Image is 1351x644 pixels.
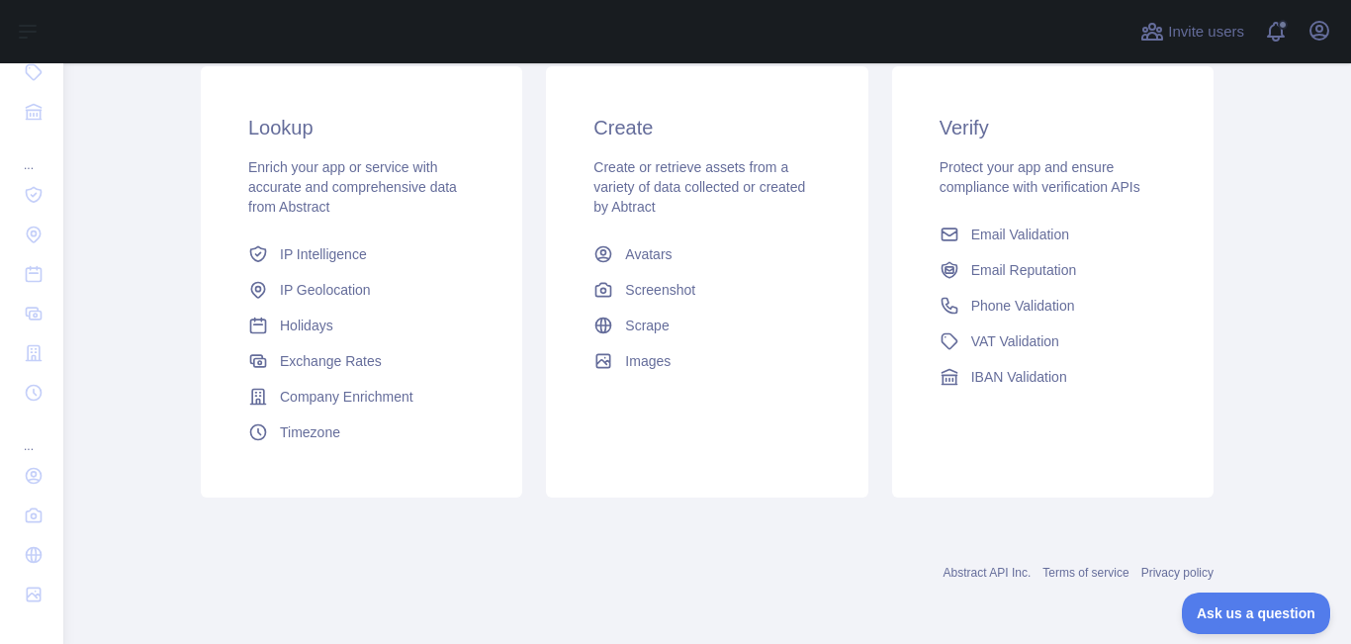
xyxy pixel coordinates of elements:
a: Abstract API Inc. [944,566,1032,580]
span: Protect your app and ensure compliance with verification APIs [940,159,1140,195]
span: VAT Validation [971,331,1059,351]
a: Avatars [585,236,828,272]
a: Timezone [240,414,483,450]
h3: Lookup [248,114,475,141]
a: Scrape [585,308,828,343]
span: IP Geolocation [280,280,371,300]
a: Email Reputation [932,252,1174,288]
span: Screenshot [625,280,695,300]
a: Email Validation [932,217,1174,252]
a: Privacy policy [1141,566,1214,580]
span: Invite users [1168,21,1244,44]
h3: Create [593,114,820,141]
a: Phone Validation [932,288,1174,323]
span: Holidays [280,316,333,335]
span: Phone Validation [971,296,1075,316]
a: IP Geolocation [240,272,483,308]
span: Avatars [625,244,672,264]
div: ... [16,414,47,454]
a: Company Enrichment [240,379,483,414]
span: Create or retrieve assets from a variety of data collected or created by Abtract [593,159,805,215]
h3: Verify [940,114,1166,141]
button: Invite users [1136,16,1248,47]
a: Screenshot [585,272,828,308]
a: Exchange Rates [240,343,483,379]
div: ... [16,134,47,173]
span: Timezone [280,422,340,442]
iframe: Toggle Customer Support [1182,593,1331,634]
a: IBAN Validation [932,359,1174,395]
span: IP Intelligence [280,244,367,264]
span: IBAN Validation [971,367,1067,387]
span: Email Reputation [971,260,1077,280]
span: Enrich your app or service with accurate and comprehensive data from Abstract [248,159,457,215]
a: VAT Validation [932,323,1174,359]
a: Holidays [240,308,483,343]
a: Images [585,343,828,379]
span: Scrape [625,316,669,335]
span: Images [625,351,671,371]
span: Company Enrichment [280,387,413,407]
a: Terms of service [1042,566,1128,580]
span: Email Validation [971,225,1069,244]
span: Exchange Rates [280,351,382,371]
a: IP Intelligence [240,236,483,272]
